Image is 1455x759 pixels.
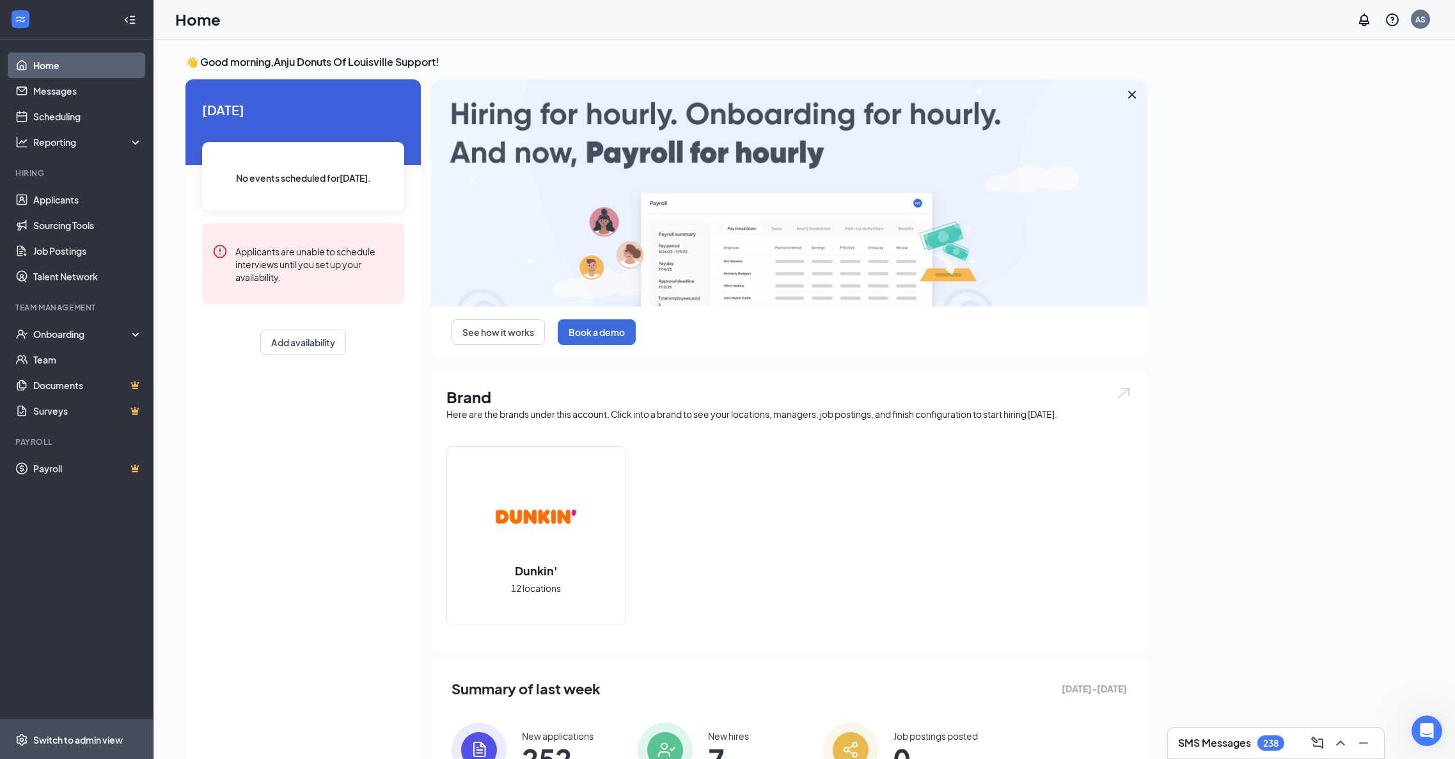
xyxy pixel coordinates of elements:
svg: Settings [15,733,28,746]
div: New hires [708,730,749,742]
div: AS [1415,14,1426,25]
button: Book a demo [558,319,636,345]
img: Dunkin' [495,475,577,557]
div: Switch to admin view [33,733,123,746]
button: Add availability [260,330,346,355]
div: Team Management [15,302,140,313]
svg: QuestionInfo [1385,12,1400,28]
button: See how it works [452,319,545,345]
a: Scheduling [33,104,143,129]
img: payroll-large.gif [431,79,1147,307]
h3: SMS Messages [1178,736,1251,750]
div: Payroll [15,436,140,447]
a: Home [33,52,143,78]
span: 12 locations [511,581,561,595]
iframe: Intercom live chat [1412,715,1442,746]
svg: Analysis [15,136,28,148]
a: Applicants [33,187,143,212]
a: DocumentsCrown [33,372,143,398]
h2: Dunkin' [502,563,570,579]
span: No events scheduled for [DATE] . [236,171,371,185]
button: Minimize [1353,733,1374,753]
div: New applications [522,730,594,742]
button: ComposeMessage [1307,733,1328,753]
div: 238 [1263,738,1278,749]
a: Sourcing Tools [33,212,143,238]
div: Job postings posted [893,730,978,742]
a: PayrollCrown [33,456,143,481]
div: Onboarding [33,328,132,340]
svg: ChevronUp [1333,735,1348,751]
button: ChevronUp [1330,733,1351,753]
span: [DATE] - [DATE] [1062,682,1127,696]
a: Job Postings [33,238,143,264]
a: SurveysCrown [33,398,143,424]
h3: 👋 Good morning, Anju Donuts Of Louisville Support ! [185,55,1147,69]
a: Talent Network [33,264,143,289]
svg: Error [212,244,228,259]
h1: Brand [446,386,1132,408]
svg: Minimize [1356,735,1371,751]
a: Messages [33,78,143,104]
div: Here are the brands under this account. Click into a brand to see your locations, managers, job p... [446,408,1132,420]
a: Team [33,347,143,372]
img: open.6027fd2a22e1237b5b06.svg [1115,386,1132,401]
svg: ComposeMessage [1310,735,1325,751]
svg: UserCheck [15,328,28,340]
div: Hiring [15,168,140,179]
svg: Collapse [123,13,136,26]
span: Summary of last week [452,678,601,700]
h1: Home [175,9,221,31]
div: Reporting [33,136,143,148]
svg: Notifications [1357,12,1372,28]
svg: Cross [1124,87,1140,102]
span: [DATE] [202,100,404,120]
svg: WorkstreamLogo [14,13,27,26]
div: Applicants are unable to schedule interviews until you set up your availability. [235,244,394,284]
